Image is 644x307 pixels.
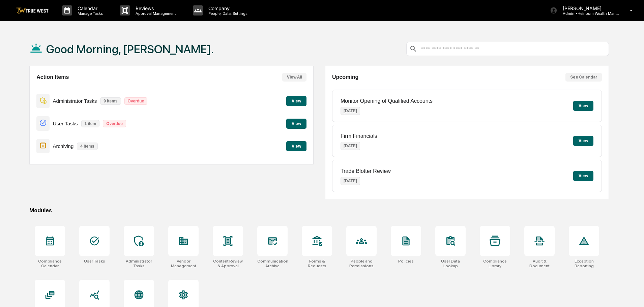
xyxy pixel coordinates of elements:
p: People, Data, Settings [203,11,251,16]
button: View [573,136,593,146]
p: Archiving [53,143,74,149]
button: View [286,96,306,106]
p: 9 items [100,97,121,105]
div: Compliance Library [480,259,510,268]
a: View [286,143,306,149]
div: User Data Lookup [435,259,466,268]
button: View [286,119,306,129]
button: See Calendar [565,73,602,82]
p: Monitor Opening of Qualified Accounts [341,98,433,104]
p: [DATE] [341,142,360,150]
div: Compliance Calendar [35,259,65,268]
p: 1 item [81,120,100,127]
div: User Tasks [84,259,105,264]
p: Administrator Tasks [53,98,97,104]
a: View [286,97,306,104]
p: Admin • Heirloom Wealth Management [557,11,620,16]
img: logo [16,7,49,14]
div: Forms & Requests [302,259,332,268]
div: Vendor Management [168,259,199,268]
div: Audit & Document Logs [524,259,555,268]
div: Policies [398,259,414,264]
p: [DATE] [341,177,360,185]
p: User Tasks [53,121,78,126]
a: View [286,120,306,126]
div: People and Permissions [346,259,377,268]
h2: Action Items [36,74,69,80]
p: Approval Management [130,11,179,16]
div: Administrator Tasks [124,259,154,268]
h1: Good Morning, [PERSON_NAME]. [46,42,214,56]
p: [PERSON_NAME] [557,5,620,11]
button: View [573,171,593,181]
p: Company [203,5,251,11]
button: View [286,141,306,151]
p: Overdue [124,97,148,105]
p: [DATE] [341,107,360,115]
p: Firm Financials [341,133,377,139]
p: Calendar [72,5,106,11]
div: Content Review & Approval [213,259,243,268]
p: Trade Blotter Review [341,168,391,174]
div: Modules [29,207,609,214]
p: Reviews [130,5,179,11]
iframe: Open customer support [622,285,641,303]
button: View All [282,73,306,82]
p: Overdue [103,120,126,127]
div: Communications Archive [257,259,288,268]
p: 4 items [77,143,97,150]
h2: Upcoming [332,74,358,80]
div: Exception Reporting [569,259,599,268]
button: View [573,101,593,111]
p: Manage Tasks [72,11,106,16]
